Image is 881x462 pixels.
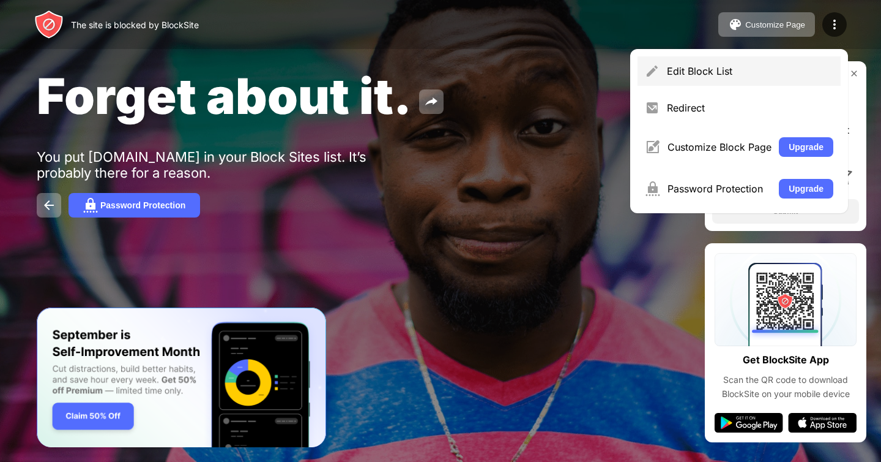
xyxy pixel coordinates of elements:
img: menu-customize.svg [645,140,660,154]
button: Password Protection [69,193,200,218]
button: Customize Page [718,12,815,37]
img: password.svg [83,198,98,213]
div: Redirect [667,102,833,114]
img: share.svg [424,94,439,109]
button: Upgrade [779,179,833,199]
div: You put [DOMAIN_NAME] in your Block Sites list. It’s probably there for a reason. [37,149,415,181]
img: menu-redirect.svg [645,100,660,115]
img: back.svg [42,198,56,213]
div: Password Protection [667,183,771,195]
button: Upgrade [779,137,833,157]
span: Forget about it. [37,66,412,126]
div: The site is blocked by BlockSite [71,20,199,30]
img: menu-icon.svg [827,17,842,32]
iframe: Banner [37,308,326,448]
img: pallet.svg [728,17,743,32]
img: menu-pencil.svg [645,64,660,78]
div: Customize Page [745,20,805,29]
div: Edit Block List [667,65,833,77]
img: menu-password.svg [645,181,660,196]
img: header-logo.svg [34,10,64,39]
img: rate-us-close.svg [849,69,859,78]
div: Customize Block Page [667,141,771,153]
div: Password Protection [100,200,185,210]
